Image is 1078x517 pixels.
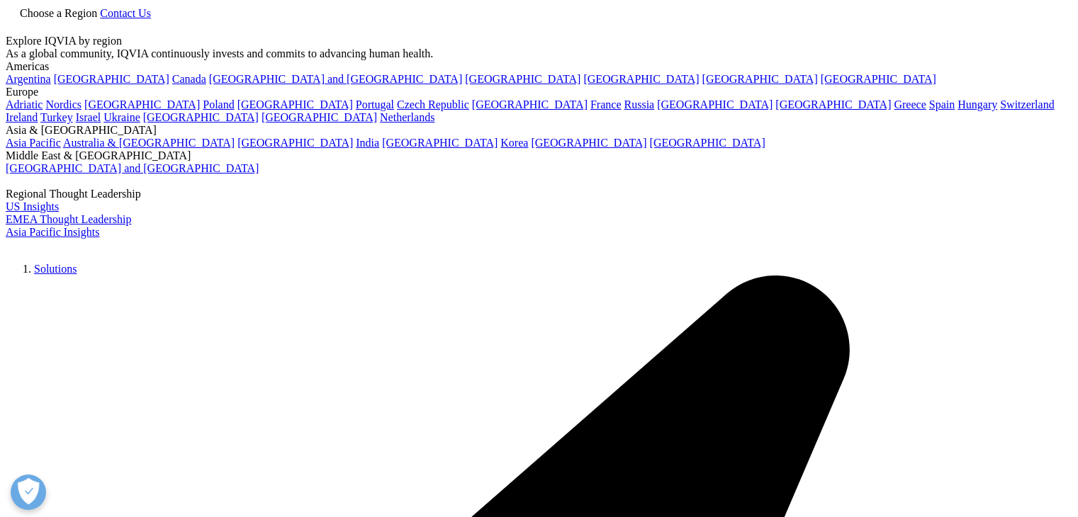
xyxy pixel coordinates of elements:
[583,73,699,85] a: [GEOGRAPHIC_DATA]
[262,111,377,123] a: [GEOGRAPHIC_DATA]
[6,213,131,225] a: EMEA Thought Leadership
[657,98,773,110] a: [GEOGRAPHIC_DATA]
[6,149,1072,162] div: Middle East & [GEOGRAPHIC_DATA]
[356,137,379,149] a: India
[76,111,101,123] a: Israel
[465,73,580,85] a: [GEOGRAPHIC_DATA]
[6,86,1072,98] div: Europe
[382,137,498,149] a: [GEOGRAPHIC_DATA]
[929,98,955,110] a: Spain
[6,162,259,174] a: [GEOGRAPHIC_DATA] and [GEOGRAPHIC_DATA]
[40,111,73,123] a: Turkey
[397,98,469,110] a: Czech Republic
[6,60,1072,73] div: Americas
[6,111,38,123] a: Ireland
[6,35,1072,47] div: Explore IQVIA by region
[6,124,1072,137] div: Asia & [GEOGRAPHIC_DATA]
[237,98,353,110] a: [GEOGRAPHIC_DATA]
[6,200,59,212] a: US Insights
[172,73,206,85] a: Canada
[6,137,61,149] a: Asia Pacific
[6,47,1072,60] div: As a global community, IQVIA continuously invests and commits to advancing human health.
[531,137,646,149] a: [GEOGRAPHIC_DATA]
[11,475,46,510] button: Open Preferences
[894,98,926,110] a: Greece
[775,98,891,110] a: [GEOGRAPHIC_DATA]
[356,98,394,110] a: Portugal
[209,73,462,85] a: [GEOGRAPHIC_DATA] and [GEOGRAPHIC_DATA]
[143,111,259,123] a: [GEOGRAPHIC_DATA]
[6,98,43,110] a: Adriatic
[1000,98,1054,110] a: Switzerland
[54,73,169,85] a: [GEOGRAPHIC_DATA]
[34,263,77,275] a: Solutions
[100,7,151,19] a: Contact Us
[103,111,140,123] a: Ukraine
[6,188,1072,200] div: Regional Thought Leadership
[84,98,200,110] a: [GEOGRAPHIC_DATA]
[63,137,235,149] a: Australia & [GEOGRAPHIC_DATA]
[203,98,234,110] a: Poland
[624,98,655,110] a: Russia
[821,73,936,85] a: [GEOGRAPHIC_DATA]
[702,73,818,85] a: [GEOGRAPHIC_DATA]
[958,98,997,110] a: Hungary
[20,7,97,19] span: Choose a Region
[500,137,528,149] a: Korea
[45,98,82,110] a: Nordics
[380,111,434,123] a: Netherlands
[6,226,99,238] a: Asia Pacific Insights
[590,98,622,110] a: France
[472,98,588,110] a: [GEOGRAPHIC_DATA]
[6,73,51,85] a: Argentina
[237,137,353,149] a: [GEOGRAPHIC_DATA]
[650,137,765,149] a: [GEOGRAPHIC_DATA]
